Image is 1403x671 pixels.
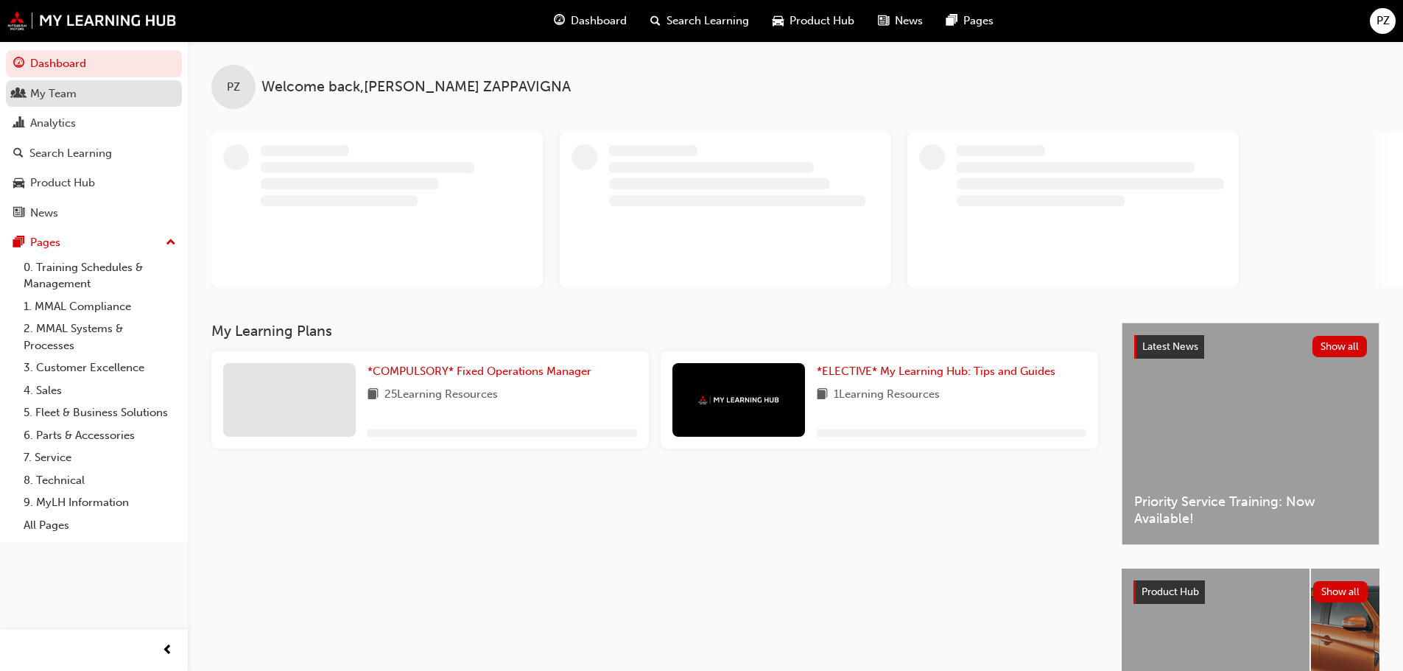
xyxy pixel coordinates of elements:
[554,12,565,30] span: guage-icon
[261,79,571,96] span: Welcome back , [PERSON_NAME] ZAPPAVIGNA
[817,386,828,404] span: book-icon
[1134,335,1367,359] a: Latest NewsShow all
[13,207,24,220] span: news-icon
[18,469,182,492] a: 8. Technical
[1312,336,1368,357] button: Show all
[866,6,935,36] a: news-iconNews
[1133,580,1368,604] a: Product HubShow all
[6,229,182,256] button: Pages
[18,295,182,318] a: 1. MMAL Compliance
[571,13,627,29] span: Dashboard
[6,47,182,229] button: DashboardMy TeamAnalyticsSearch LearningProduct HubNews
[698,396,779,405] img: mmal
[368,365,591,378] span: *COMPULSORY* Fixed Operations Manager
[935,6,1005,36] a: pages-iconPages
[6,50,182,77] a: Dashboard
[13,57,24,71] span: guage-icon
[946,12,957,30] span: pages-icon
[18,424,182,447] a: 6. Parts & Accessories
[384,386,498,404] span: 25 Learning Resources
[30,175,95,192] div: Product Hub
[29,145,112,162] div: Search Learning
[963,13,994,29] span: Pages
[18,379,182,402] a: 4. Sales
[1134,493,1367,527] span: Priority Service Training: Now Available!
[18,401,182,424] a: 5. Fleet & Business Solutions
[1142,586,1199,598] span: Product Hub
[13,147,24,161] span: search-icon
[30,115,76,132] div: Analytics
[18,446,182,469] a: 7. Service
[817,365,1055,378] span: *ELECTIVE* My Learning Hub: Tips and Guides
[368,386,379,404] span: book-icon
[13,177,24,190] span: car-icon
[773,12,784,30] span: car-icon
[6,80,182,108] a: My Team
[650,12,661,30] span: search-icon
[1142,340,1198,353] span: Latest News
[542,6,639,36] a: guage-iconDashboard
[6,169,182,197] a: Product Hub
[817,363,1061,380] a: *ELECTIVE* My Learning Hub: Tips and Guides
[211,323,1098,340] h3: My Learning Plans
[166,233,176,253] span: up-icon
[1313,581,1368,603] button: Show all
[790,13,854,29] span: Product Hub
[1376,13,1390,29] span: PZ
[30,234,60,251] div: Pages
[6,140,182,167] a: Search Learning
[368,363,597,380] a: *COMPULSORY* Fixed Operations Manager
[18,317,182,356] a: 2. MMAL Systems & Processes
[6,110,182,137] a: Analytics
[30,205,58,222] div: News
[761,6,866,36] a: car-iconProduct Hub
[667,13,749,29] span: Search Learning
[7,11,177,30] img: mmal
[1370,8,1396,34] button: PZ
[878,12,889,30] span: news-icon
[18,491,182,514] a: 9. MyLH Information
[639,6,761,36] a: search-iconSearch Learning
[13,88,24,101] span: people-icon
[13,117,24,130] span: chart-icon
[18,356,182,379] a: 3. Customer Excellence
[18,514,182,537] a: All Pages
[13,236,24,250] span: pages-icon
[895,13,923,29] span: News
[834,386,940,404] span: 1 Learning Resources
[1122,323,1379,545] a: Latest NewsShow allPriority Service Training: Now Available!
[18,256,182,295] a: 0. Training Schedules & Management
[30,85,77,102] div: My Team
[227,79,240,96] span: PZ
[162,642,173,660] span: prev-icon
[6,200,182,227] a: News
